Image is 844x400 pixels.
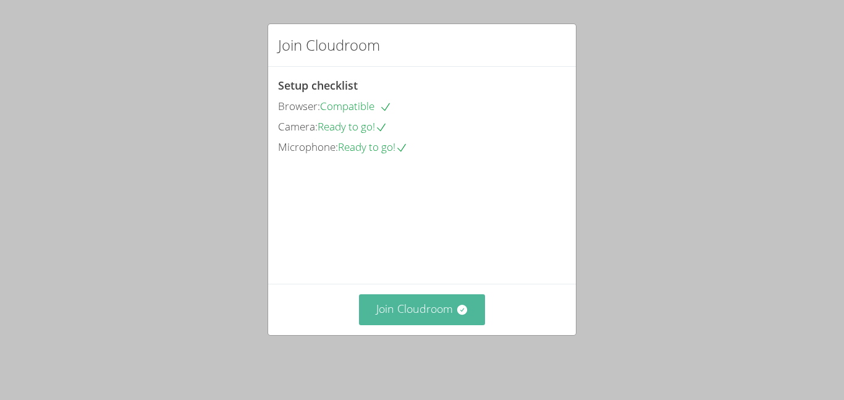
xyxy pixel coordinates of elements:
span: Ready to go! [338,140,408,154]
span: Browser: [278,99,320,113]
h2: Join Cloudroom [278,34,380,56]
span: Ready to go! [318,119,387,134]
span: Compatible [320,99,392,113]
span: Camera: [278,119,318,134]
span: Microphone: [278,140,338,154]
span: Setup checklist [278,78,358,93]
button: Join Cloudroom [359,294,486,325]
